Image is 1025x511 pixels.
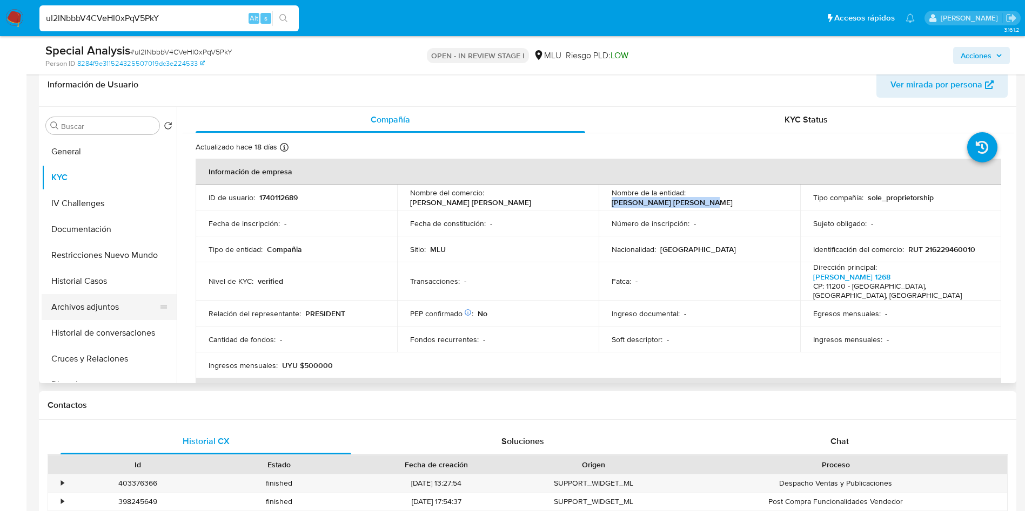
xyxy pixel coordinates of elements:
[48,400,1008,411] h1: Contactos
[77,59,205,69] a: 8284f9e311524325507019dc3e224533
[523,474,665,492] div: SUPPORT_WIDGET_ML
[635,276,638,286] p: -
[130,46,232,57] span: # uI2lNbbbV4CVeHI0xPqV5PkY
[209,244,263,254] p: Tipo de entidad :
[1006,12,1017,24] a: Salir
[871,219,873,228] p: -
[61,478,64,488] div: •
[906,13,915,23] a: Notificaciones
[612,244,656,254] p: Nacionalidad :
[61,496,64,507] div: •
[890,72,982,98] span: Ver mirada por persona
[887,335,889,344] p: -
[358,459,515,470] div: Fecha de creación
[660,244,736,254] p: [GEOGRAPHIC_DATA]
[209,360,278,370] p: Ingresos mensuales :
[813,335,882,344] p: Ingresos mensuales :
[350,474,523,492] div: [DATE] 13:27:54
[785,113,828,126] span: KYC Status
[1004,25,1020,34] span: 3.161.2
[813,193,863,202] p: Tipo compañía :
[672,459,1000,470] div: Proceso
[196,159,1001,185] th: Información de empresa
[531,459,657,470] div: Origen
[48,79,138,90] h1: Información de Usuario
[410,335,479,344] p: Fondos recurrentes :
[183,435,230,447] span: Historial CX
[490,219,492,228] p: -
[684,309,686,318] p: -
[665,493,1007,510] div: Post Compra Funcionalidades Vendedor
[75,459,201,470] div: Id
[908,244,975,254] p: RUT 216229460010
[42,294,168,320] button: Archivos adjuntos
[830,435,849,447] span: Chat
[209,335,276,344] p: Cantidad de fondos :
[868,193,934,202] p: sole_proprietorship
[410,219,486,228] p: Fecha de constitución :
[209,219,280,228] p: Fecha de inscripción :
[209,309,301,318] p: Relación del representante :
[67,474,209,492] div: 403376366
[611,49,628,62] span: LOW
[694,219,696,228] p: -
[501,435,544,447] span: Soluciones
[42,242,177,268] button: Restricciones Nuevo Mundo
[45,42,130,59] b: Special Analysis
[350,493,523,510] div: [DATE] 17:54:37
[264,13,267,23] span: s
[42,190,177,216] button: IV Challenges
[164,121,172,133] button: Volver al orden por defecto
[67,493,209,510] div: 398245649
[39,11,299,25] input: Buscar usuario o caso...
[483,335,485,344] p: -
[813,309,881,318] p: Egresos mensuales :
[42,268,177,294] button: Historial Casos
[876,72,1008,98] button: Ver mirada por persona
[813,219,867,228] p: Sujeto obligado :
[61,121,155,131] input: Buscar
[209,193,255,202] p: ID de usuario :
[885,309,887,318] p: -
[410,309,473,318] p: PEP confirmado :
[42,372,177,398] button: Direcciones
[410,276,460,286] p: Transacciones :
[42,320,177,346] button: Historial de conversaciones
[42,216,177,242] button: Documentación
[533,50,561,62] div: MLU
[430,244,446,254] p: MLU
[282,360,333,370] p: UYU $500000
[305,309,345,318] p: PRESIDENT
[427,48,529,63] p: OPEN - IN REVIEW STAGE I
[209,493,350,510] div: finished
[45,59,75,69] b: Person ID
[196,378,1001,404] th: Datos de contacto
[216,459,343,470] div: Estado
[612,309,680,318] p: Ingreso documental :
[813,282,984,301] h4: CP: 11200 - [GEOGRAPHIC_DATA], [GEOGRAPHIC_DATA], [GEOGRAPHIC_DATA]
[42,346,177,372] button: Cruces y Relaciones
[813,244,904,254] p: Identificación del comercio :
[566,50,628,62] span: Riesgo PLD:
[410,244,426,254] p: Sitio :
[478,309,487,318] p: No
[209,276,253,286] p: Nivel de KYC :
[42,139,177,165] button: General
[953,47,1010,64] button: Acciones
[834,12,895,24] span: Accesos rápidos
[50,121,59,130] button: Buscar
[813,271,890,282] a: [PERSON_NAME] 1268
[612,276,631,286] p: Fatca :
[523,493,665,510] div: SUPPORT_WIDGET_ML
[612,335,662,344] p: Soft descriptor :
[371,113,410,126] span: Compañía
[961,47,991,64] span: Acciones
[667,335,669,344] p: -
[250,13,258,23] span: Alt
[813,262,877,272] p: Dirección principal :
[612,197,733,207] p: [PERSON_NAME] [PERSON_NAME]
[464,276,466,286] p: -
[267,244,302,254] p: Compañia
[280,335,282,344] p: -
[196,142,277,152] p: Actualizado hace 18 días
